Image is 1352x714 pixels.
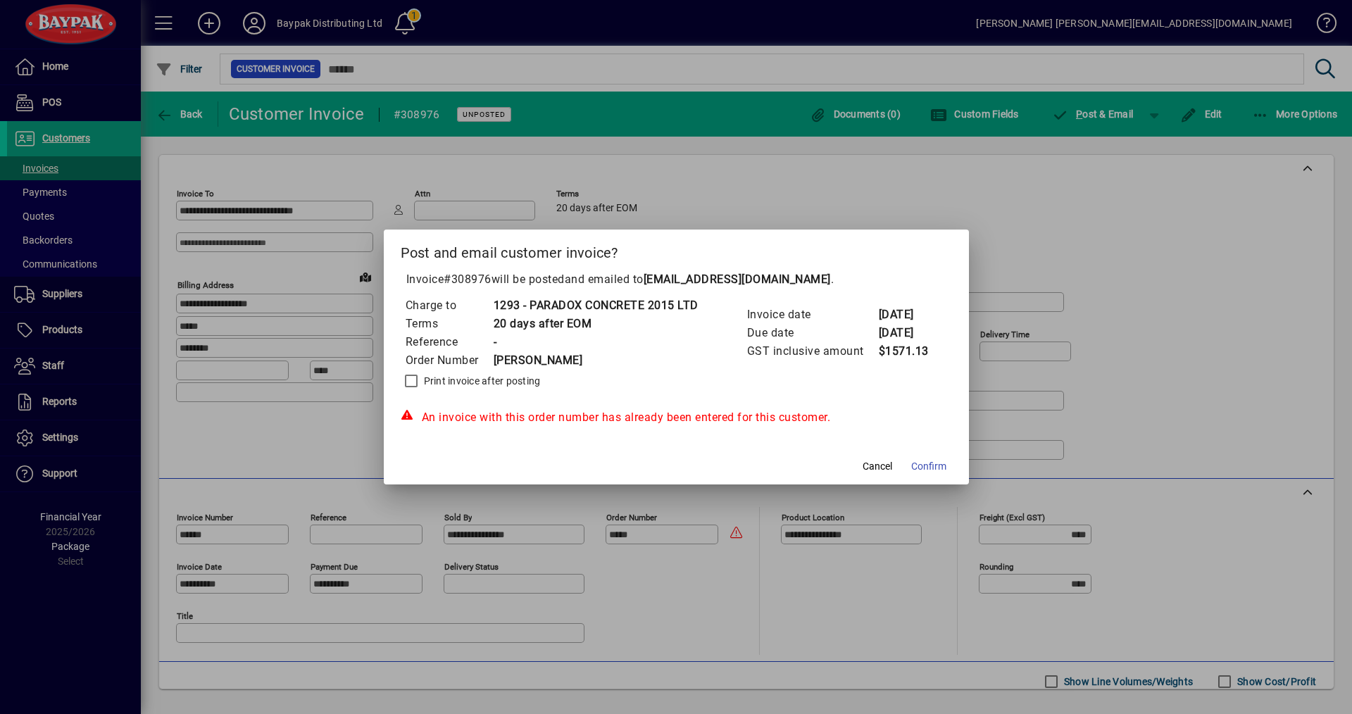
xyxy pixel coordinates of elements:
td: Reference [405,333,493,351]
b: [EMAIL_ADDRESS][DOMAIN_NAME] [644,273,831,286]
td: [PERSON_NAME] [493,351,699,370]
button: Confirm [906,453,952,479]
button: Cancel [855,453,900,479]
span: and emailed to [565,273,831,286]
td: GST inclusive amount [746,342,878,361]
td: 20 days after EOM [493,315,699,333]
td: Order Number [405,351,493,370]
td: Charge to [405,296,493,315]
td: Invoice date [746,306,878,324]
td: $1571.13 [878,342,934,361]
td: [DATE] [878,324,934,342]
p: Invoice will be posted . [401,271,952,288]
span: Confirm [911,459,946,474]
td: [DATE] [878,306,934,324]
h2: Post and email customer invoice? [384,230,969,270]
span: Cancel [863,459,892,474]
label: Print invoice after posting [421,374,541,388]
td: - [493,333,699,351]
span: #308976 [444,273,492,286]
td: 1293 - PARADOX CONCRETE 2015 LTD [493,296,699,315]
td: Due date [746,324,878,342]
div: An invoice with this order number has already been entered for this customer. [401,409,952,426]
td: Terms [405,315,493,333]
